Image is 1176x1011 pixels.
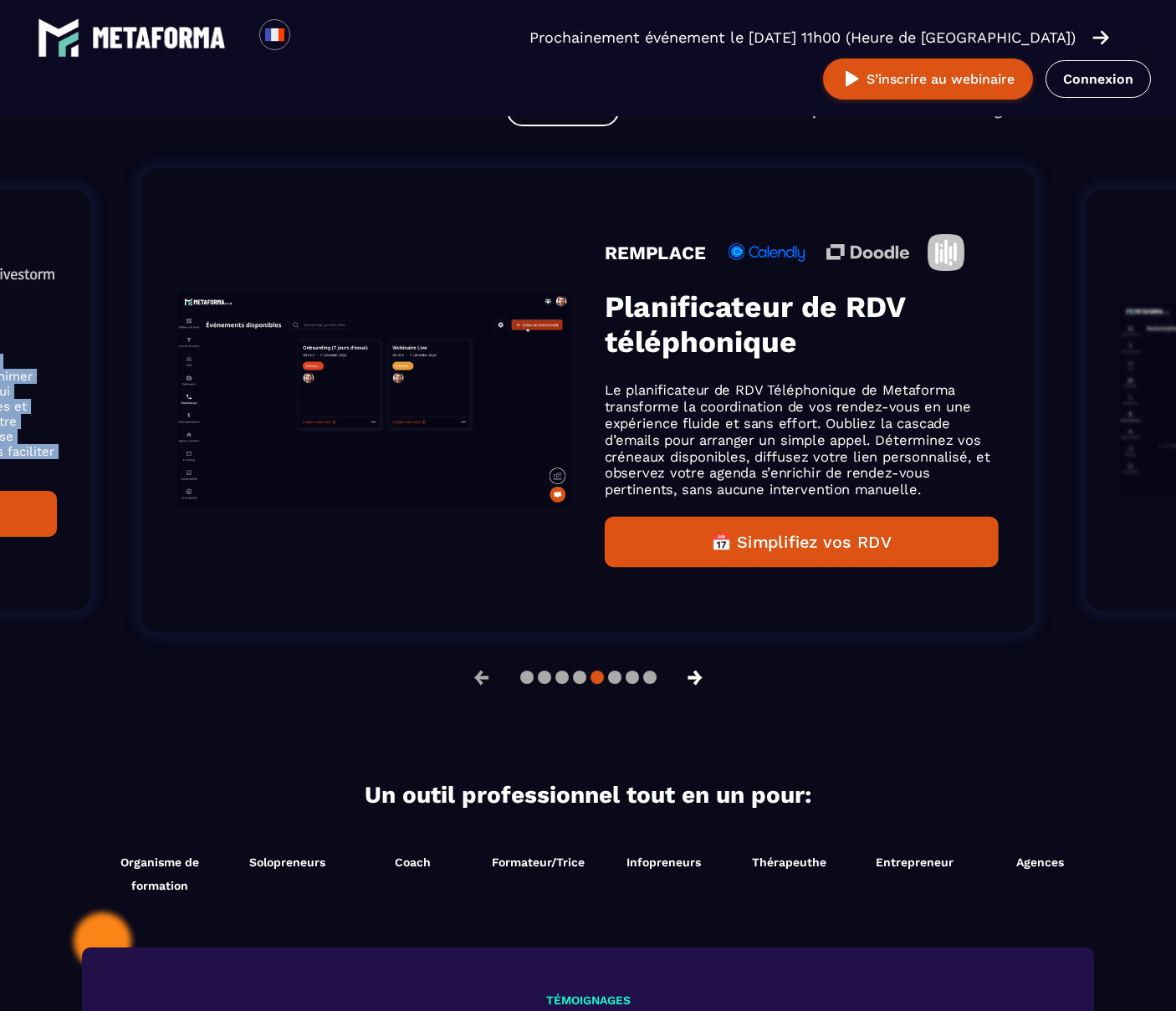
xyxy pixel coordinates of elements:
[928,234,964,271] img: icon
[264,24,285,45] img: fr
[823,59,1033,100] button: S’inscrire au webinaire
[529,26,1076,49] p: Prochainement événement le [DATE] 11h00 (Heure de [GEOGRAPHIC_DATA])
[841,69,862,89] img: play
[752,855,826,869] span: Thérapeuthe
[1016,855,1064,869] span: Agences
[605,382,999,498] p: Le planificateur de RDV Téléphonique de Metaforma transforme la coordination de vos rendez-vous e...
[605,241,707,263] h4: REMPLACE
[460,657,504,697] button: ←
[605,516,999,567] button: 📅 Simplifiez vos RDV
[395,855,431,869] span: Coach
[725,243,808,262] img: icon
[876,855,954,869] span: Entrepreneur
[626,855,701,869] span: Infopreneurs
[826,244,909,259] img: icon
[128,993,1048,1007] h3: TÉMOIGNAGES
[38,17,79,59] img: logo
[492,855,585,869] span: Formateur/Trice
[92,27,226,49] img: logo
[1046,60,1151,98] a: Connexion
[290,19,331,56] div: Search for option
[99,850,220,897] span: Organisme de formation
[673,657,717,697] button: →
[605,289,999,360] h3: Planificateur de RDV téléphonique
[86,781,1090,809] h2: Un outil professionnel tout en un pour:
[178,294,572,508] img: gif
[1092,28,1109,47] img: arrow-right
[304,28,317,48] input: Search for option
[249,855,325,869] span: Solopreneurs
